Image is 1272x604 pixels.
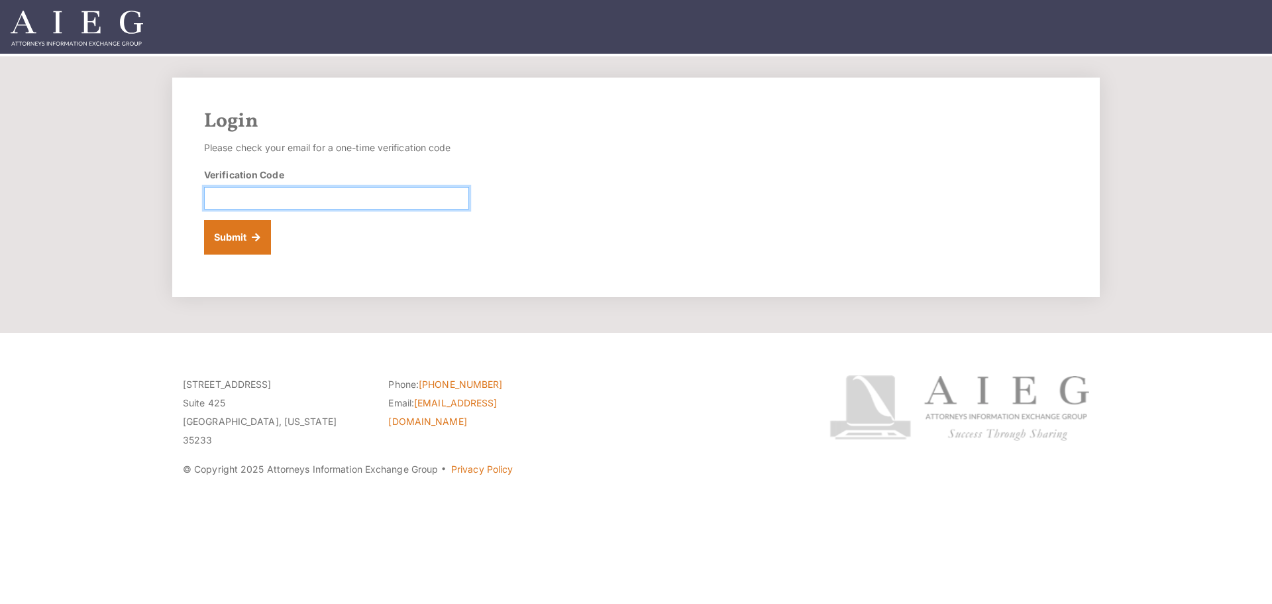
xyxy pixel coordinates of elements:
a: [PHONE_NUMBER] [419,379,502,390]
a: [EMAIL_ADDRESS][DOMAIN_NAME] [388,397,497,427]
li: Email: [388,394,574,431]
p: Please check your email for a one-time verification code [204,139,469,157]
img: Attorneys Information Exchange Group logo [829,375,1089,441]
label: Verification Code [204,168,284,182]
h2: Login [204,109,1068,133]
a: Privacy Policy [451,463,513,475]
span: · [441,469,447,475]
img: Attorneys Information Exchange Group [11,11,143,46]
p: [STREET_ADDRESS] Suite 425 [GEOGRAPHIC_DATA], [US_STATE] 35233 [183,375,368,450]
p: © Copyright 2025 Attorneys Information Exchange Group [183,460,780,479]
li: Phone: [388,375,574,394]
button: Submit [204,220,271,255]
